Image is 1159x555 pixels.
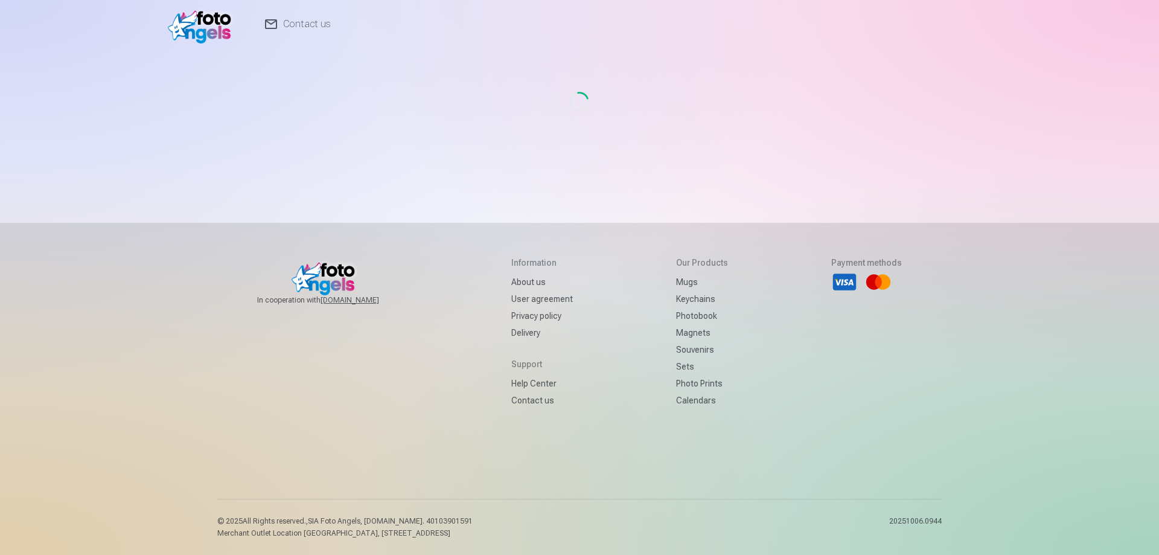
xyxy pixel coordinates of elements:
[511,257,573,269] h5: Information
[217,516,473,526] p: © 2025 All Rights reserved. ,
[511,358,573,370] h5: Support
[676,341,728,358] a: Souvenirs
[511,392,573,409] a: Contact us
[676,307,728,324] a: Photobook
[321,295,408,305] a: [DOMAIN_NAME]
[257,295,408,305] span: In cooperation with
[217,528,473,538] p: Merchant Outlet Location [GEOGRAPHIC_DATA], [STREET_ADDRESS]
[676,392,728,409] a: Calendars
[676,324,728,341] a: Magnets
[831,257,902,269] h5: Payment methods
[676,375,728,392] a: Photo prints
[511,375,573,392] a: Help Center
[676,274,728,290] a: Mugs
[676,290,728,307] a: Keychains
[511,324,573,341] a: Delivery
[865,269,892,295] li: Mastercard
[511,274,573,290] a: About us
[676,358,728,375] a: Sets
[511,290,573,307] a: User agreement
[889,516,942,538] p: 20251006.0944
[168,5,237,43] img: /v1
[831,269,858,295] li: Visa
[308,517,473,525] span: SIA Foto Angels, [DOMAIN_NAME]. 40103901591
[676,257,728,269] h5: Our products
[511,307,573,324] a: Privacy policy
